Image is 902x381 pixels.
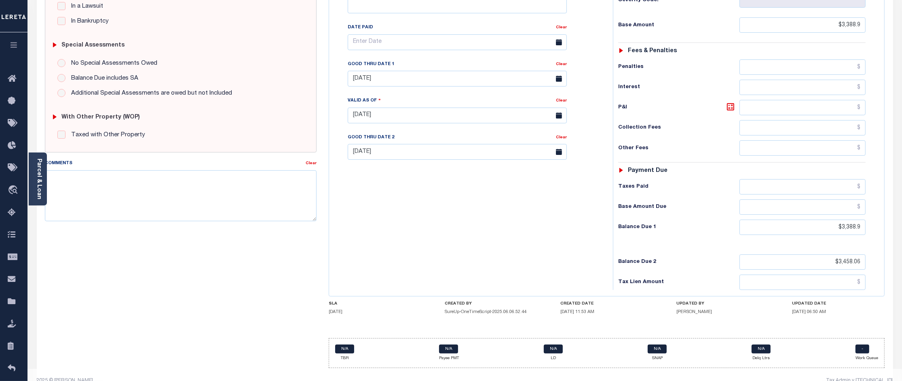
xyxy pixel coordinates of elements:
label: Comments [45,160,73,167]
h6: P&I [618,102,739,113]
input: $ [739,220,866,235]
h5: SureUp-OneTimeScript-2025.06.06.52.44 [445,309,537,315]
h6: Taxes Paid [618,184,739,190]
h6: Penalties [618,64,739,70]
a: - [856,345,869,353]
label: In a Lawsuit [67,2,103,11]
h4: UPDATED BY [676,301,769,306]
label: Date Paid [348,24,373,31]
a: Clear [306,161,317,165]
i: travel_explore [8,185,21,196]
label: Good Thru Date 2 [348,134,394,141]
h6: Base Amount Due [618,204,739,210]
span: [DATE] [329,310,342,314]
input: $ [739,179,866,195]
h6: Balance Due 2 [618,259,739,265]
h4: CREATED DATE [560,301,653,306]
input: $ [739,120,866,135]
h5: [DATE] 06:50 AM [792,309,885,315]
h6: Payment due [628,167,668,174]
p: LD [544,356,563,362]
input: $ [739,275,866,290]
label: In Bankruptcy [67,17,109,26]
input: Enter Date [348,144,567,160]
label: No Special Assessments Owed [67,59,157,68]
h6: Fees & Penalties [628,48,677,55]
label: Balance Due includes SA [67,74,138,83]
h6: Tax Lien Amount [618,279,739,286]
p: Delq Ltrs [752,356,771,362]
p: SNAP [648,356,667,362]
a: N/A [439,345,458,353]
h6: Interest [618,84,739,91]
input: $ [739,140,866,156]
p: TBR [335,356,354,362]
input: $ [739,80,866,95]
input: $ [739,254,866,270]
input: $ [739,100,866,115]
a: Clear [556,135,567,140]
label: Taxed with Other Property [67,131,145,140]
h6: with Other Property (WOP) [61,114,140,121]
input: $ [739,59,866,75]
a: Parcel & Loan [36,159,42,199]
h5: [PERSON_NAME] [676,309,769,315]
label: Valid as Of [348,97,381,104]
input: $ [739,199,866,215]
h4: CREATED BY [445,301,537,306]
h6: Collection Fees [618,125,739,131]
h4: UPDATED DATE [792,301,885,306]
h6: Base Amount [618,22,739,29]
p: Payee PMT [439,356,459,362]
a: Clear [556,62,567,66]
h4: SLA [329,301,421,306]
a: N/A [752,345,771,353]
h6: Balance Due 1 [618,224,739,231]
a: N/A [544,345,563,353]
h5: [DATE] 11:53 AM [560,309,653,315]
input: Enter Date [348,34,567,50]
h6: Special Assessments [61,42,125,49]
input: Enter Date [348,108,567,123]
label: Additional Special Assessments are owed but not Included [67,89,232,98]
input: Enter Date [348,71,567,87]
a: Clear [556,99,567,103]
a: N/A [335,345,354,353]
a: N/A [648,345,667,353]
p: Work Queue [856,356,878,362]
label: Good Thru Date 1 [348,61,394,68]
h6: Other Fees [618,145,739,152]
a: Clear [556,25,567,30]
input: $ [739,17,866,33]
